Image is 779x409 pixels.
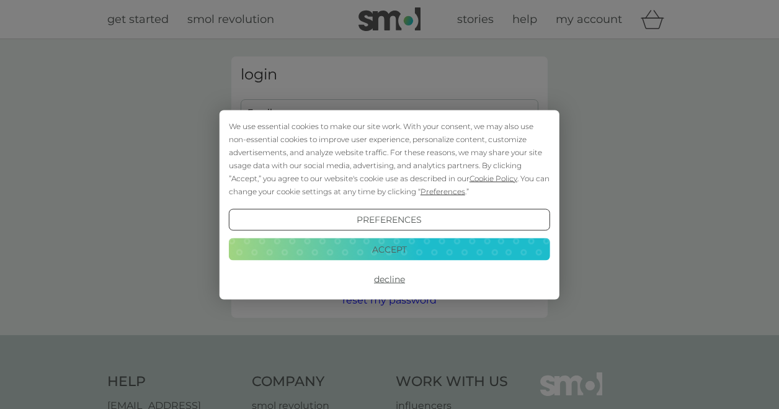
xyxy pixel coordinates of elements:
[229,209,550,231] button: Preferences
[421,186,465,196] span: Preferences
[229,119,550,197] div: We use essential cookies to make our site work. With your consent, we may also use non-essential ...
[220,110,559,299] div: Cookie Consent Prompt
[470,173,517,182] span: Cookie Policy
[229,268,550,290] button: Decline
[229,238,550,261] button: Accept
